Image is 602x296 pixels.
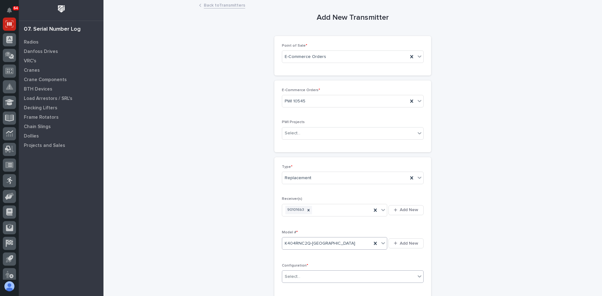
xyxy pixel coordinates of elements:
img: Workspace Logo [55,3,67,15]
p: Chain Slings [24,124,51,130]
div: Notifications64 [8,8,16,18]
button: Notifications [3,4,16,17]
span: E-Commerce Orders [285,54,326,60]
p: Radios [24,39,39,45]
p: Crane Components [24,77,67,83]
span: K404RNC2Q-[GEOGRAPHIC_DATA] [285,240,355,247]
a: Crane Components [19,75,103,84]
div: 07. Serial Number Log [24,26,81,33]
h1: Add New Transmitter [274,13,431,22]
a: Dollies [19,131,103,141]
p: Projects and Sales [24,143,65,148]
a: Back toTransmitters [204,1,245,8]
a: Frame Rotators [19,112,103,122]
p: Danfoss Drives [24,49,58,55]
div: Select... [285,130,300,137]
a: Projects and Sales [19,141,103,150]
div: Select... [285,273,300,280]
span: Model # [282,231,298,234]
span: E-Commerce Orders [282,88,320,92]
a: BTH Devices [19,84,103,94]
span: Configuration [282,264,308,267]
span: PWI Projects [282,120,305,124]
span: Type [282,165,293,169]
span: Point of Sale [282,44,307,48]
a: Decking Lifters [19,103,103,112]
p: Load Arrestors / SRL's [24,96,72,101]
a: Radios [19,37,103,47]
div: 901016b3 [285,206,305,214]
p: VRC's [24,58,36,64]
span: Replacement [285,175,311,181]
span: Receiver(s) [282,197,302,201]
button: Add New [388,238,424,248]
span: PWI 10545 [285,98,305,105]
a: Load Arrestors / SRL's [19,94,103,103]
button: users-avatar [3,280,16,293]
p: Frame Rotators [24,115,59,120]
a: VRC's [19,56,103,65]
p: Decking Lifters [24,105,57,111]
a: Danfoss Drives [19,47,103,56]
p: 64 [14,6,18,10]
button: Add New [388,205,424,215]
p: Dollies [24,133,39,139]
a: Chain Slings [19,122,103,131]
a: Cranes [19,65,103,75]
p: Cranes [24,68,40,73]
p: BTH Devices [24,86,52,92]
span: Add New [400,241,418,246]
span: Add New [400,207,418,213]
